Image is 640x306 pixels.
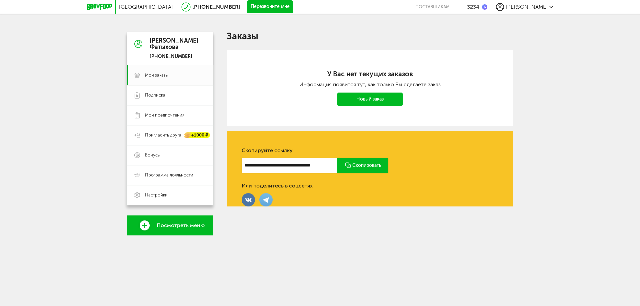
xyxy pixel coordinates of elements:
[127,65,213,85] a: Мои заказы
[150,54,198,60] div: [PHONE_NUMBER]
[337,93,403,106] a: Новый заказ
[127,105,213,125] a: Мои предпочтения
[145,72,169,78] span: Мои заказы
[145,112,184,118] span: Мои предпочтения
[145,132,181,138] span: Пригласить друга
[506,4,548,10] span: [PERSON_NAME]
[242,147,498,154] div: Скопируйте ссылку
[145,192,168,198] span: Настройки
[127,165,213,185] a: Программа лояльности
[127,185,213,205] a: Настройки
[150,38,198,51] div: [PERSON_NAME] Фатыхова
[192,4,240,10] a: [PHONE_NUMBER]
[127,215,213,235] a: Посмотреть меню
[467,4,479,10] div: 3234
[127,125,213,145] a: Пригласить друга +1000 ₽
[253,81,487,88] div: Информация появится тут, как только Вы сделаете заказ
[145,152,161,158] span: Бонусы
[127,145,213,165] a: Бонусы
[145,172,193,178] span: Программа лояльности
[227,32,513,41] h1: Заказы
[247,0,293,14] button: Перезвоните мне
[482,4,487,10] img: bonus_b.cdccf46.png
[119,4,173,10] span: [GEOGRAPHIC_DATA]
[157,222,205,228] span: Посмотреть меню
[253,70,487,78] h2: У Вас нет текущих заказов
[242,182,313,189] div: Или поделитесь в соцсетях
[145,92,165,98] span: Подписка
[127,85,213,105] a: Подписка
[185,133,210,138] div: +1000 ₽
